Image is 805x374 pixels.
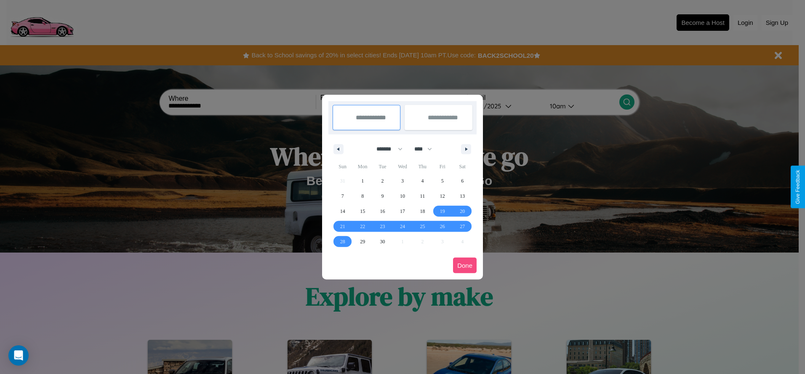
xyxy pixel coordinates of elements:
span: 27 [460,219,465,234]
button: 15 [352,204,372,219]
span: 15 [360,204,365,219]
span: 26 [440,219,445,234]
span: 14 [340,204,345,219]
span: Sun [333,160,352,173]
button: 12 [432,188,452,204]
span: 30 [380,234,385,249]
span: 4 [421,173,424,188]
button: 13 [453,188,472,204]
span: 6 [461,173,464,188]
span: 7 [341,188,344,204]
button: 22 [352,219,372,234]
button: 23 [373,219,392,234]
button: 5 [432,173,452,188]
span: 1 [361,173,364,188]
button: 20 [453,204,472,219]
button: 9 [373,188,392,204]
button: 14 [333,204,352,219]
button: 11 [413,188,432,204]
span: 20 [460,204,465,219]
span: 9 [381,188,384,204]
button: 3 [392,173,412,188]
span: 3 [401,173,404,188]
div: Open Intercom Messenger [8,345,29,366]
span: 21 [340,219,345,234]
button: 28 [333,234,352,249]
button: 7 [333,188,352,204]
span: 11 [420,188,425,204]
button: 27 [453,219,472,234]
button: 24 [392,219,412,234]
button: 30 [373,234,392,249]
span: Wed [392,160,412,173]
span: 2 [381,173,384,188]
div: Give Feedback [795,170,801,204]
span: 8 [361,188,364,204]
button: 26 [432,219,452,234]
button: 17 [392,204,412,219]
span: 13 [460,188,465,204]
span: 16 [380,204,385,219]
button: 6 [453,173,472,188]
button: 19 [432,204,452,219]
button: 2 [373,173,392,188]
span: 22 [360,219,365,234]
span: Thu [413,160,432,173]
span: 12 [440,188,445,204]
span: 19 [440,204,445,219]
button: 21 [333,219,352,234]
button: 16 [373,204,392,219]
span: 25 [420,219,425,234]
button: 8 [352,188,372,204]
span: 10 [400,188,405,204]
span: 17 [400,204,405,219]
button: 25 [413,219,432,234]
span: 18 [420,204,425,219]
span: 23 [380,219,385,234]
button: 18 [413,204,432,219]
button: Done [453,258,477,273]
span: Mon [352,160,372,173]
button: 4 [413,173,432,188]
button: 1 [352,173,372,188]
span: Sat [453,160,472,173]
span: 24 [400,219,405,234]
span: Fri [432,160,452,173]
button: 10 [392,188,412,204]
button: 29 [352,234,372,249]
span: 28 [340,234,345,249]
span: Tue [373,160,392,173]
span: 5 [441,173,444,188]
span: 29 [360,234,365,249]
